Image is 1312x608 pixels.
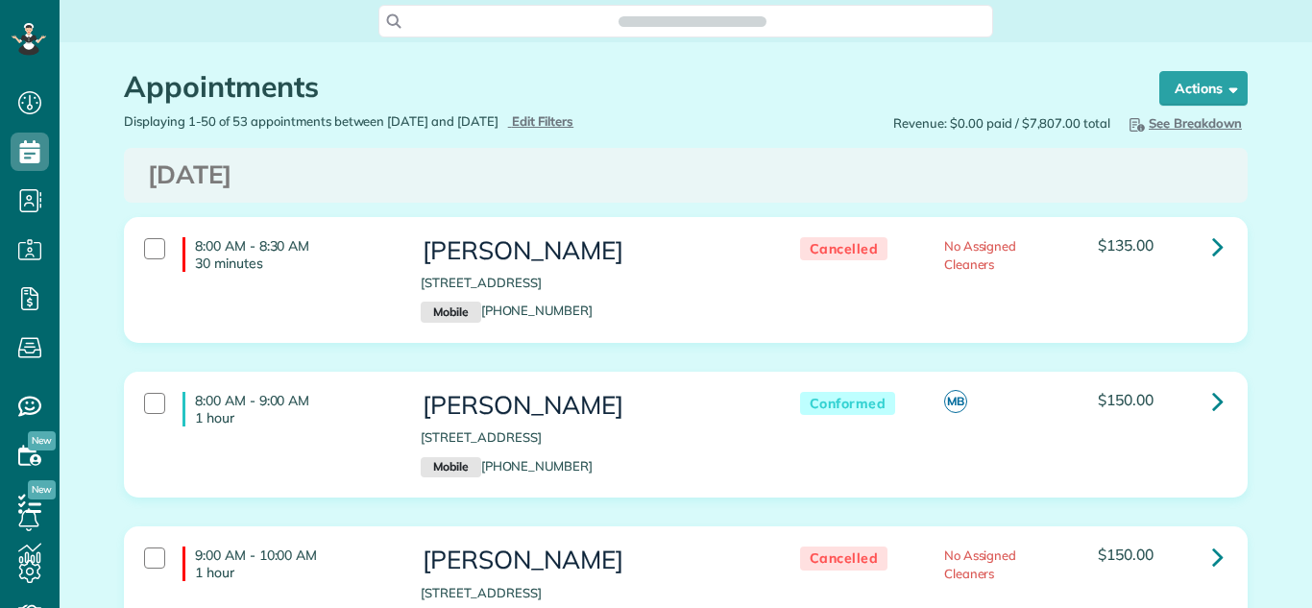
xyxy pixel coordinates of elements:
a: Edit Filters [508,113,574,129]
p: 30 minutes [195,255,392,272]
div: Displaying 1-50 of 53 appointments between [DATE] and [DATE] [109,112,686,131]
h1: Appointments [124,71,1123,103]
a: Mobile[PHONE_NUMBER] [421,303,593,318]
h3: [DATE] [148,161,1224,189]
span: Search ZenMaid… [638,12,746,31]
button: Actions [1159,71,1248,106]
span: Conformed [800,392,896,416]
span: New [28,431,56,450]
span: See Breakdown [1126,115,1242,131]
h4: 8:00 AM - 9:00 AM [182,392,392,426]
span: $150.00 [1098,390,1154,409]
p: [STREET_ADDRESS] [421,584,761,602]
span: No Assigned Cleaners [944,547,1017,581]
span: New [28,480,56,499]
span: Edit Filters [512,113,574,129]
span: Cancelled [800,237,888,261]
span: No Assigned Cleaners [944,238,1017,272]
small: Mobile [421,302,480,323]
h3: [PERSON_NAME] [421,392,761,420]
small: Mobile [421,457,480,478]
span: Cancelled [800,547,888,571]
p: 1 hour [195,564,392,581]
h4: 8:00 AM - 8:30 AM [182,237,392,272]
h3: [PERSON_NAME] [421,237,761,265]
button: See Breakdown [1120,112,1248,134]
h3: [PERSON_NAME] [421,547,761,574]
span: MB [944,390,967,413]
span: $135.00 [1098,235,1154,255]
span: $150.00 [1098,545,1154,564]
a: Mobile[PHONE_NUMBER] [421,458,593,474]
span: Revenue: $0.00 paid / $7,807.00 total [893,114,1110,133]
h4: 9:00 AM - 10:00 AM [182,547,392,581]
p: [STREET_ADDRESS] [421,428,761,447]
p: [STREET_ADDRESS] [421,274,761,292]
p: 1 hour [195,409,392,426]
